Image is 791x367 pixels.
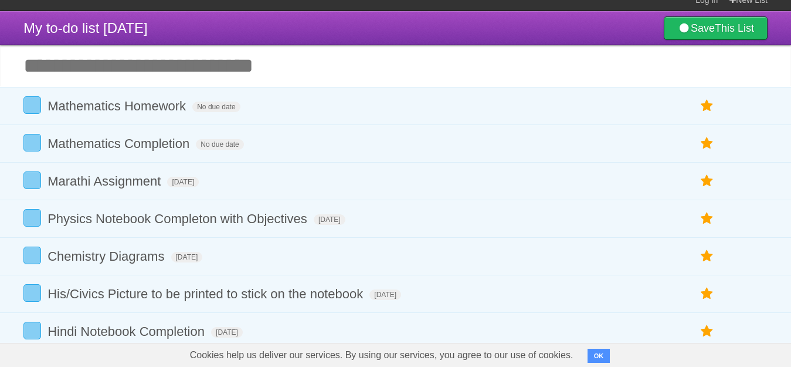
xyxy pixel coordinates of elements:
[47,211,310,226] span: Physics Notebook Completon with Objectives
[171,252,203,262] span: [DATE]
[47,287,366,301] span: His/Civics Picture to be printed to stick on the notebook
[192,102,240,112] span: No due date
[664,16,768,40] a: SaveThis List
[23,134,41,151] label: Done
[314,214,345,225] span: [DATE]
[588,349,610,363] button: OK
[47,99,189,113] span: Mathematics Homework
[47,324,208,339] span: Hindi Notebook Completion
[696,134,718,153] label: Star task
[696,284,718,304] label: Star task
[167,177,199,187] span: [DATE]
[23,171,41,189] label: Done
[715,22,754,34] b: This List
[23,20,148,36] span: My to-do list [DATE]
[47,136,192,151] span: Mathematics Completion
[23,209,41,227] label: Done
[23,284,41,302] label: Done
[23,247,41,264] label: Done
[696,171,718,191] label: Star task
[23,322,41,339] label: Done
[696,209,718,228] label: Star task
[696,322,718,341] label: Star task
[178,344,585,367] span: Cookies help us deliver our services. By using our services, you agree to our use of cookies.
[47,249,167,264] span: Chemistry Diagrams
[369,289,401,300] span: [DATE]
[696,247,718,266] label: Star task
[196,139,243,150] span: No due date
[211,327,243,338] span: [DATE]
[47,174,164,188] span: Marathi Assignment
[23,96,41,114] label: Done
